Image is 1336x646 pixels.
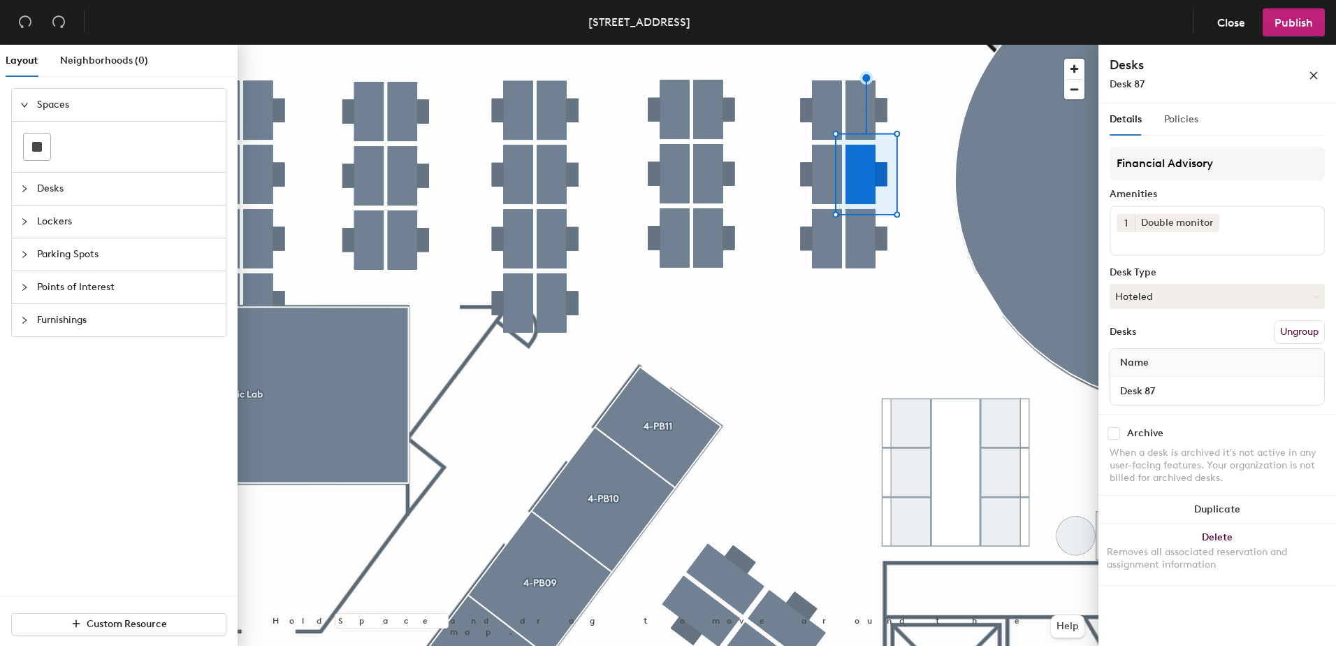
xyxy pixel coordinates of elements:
[1217,16,1245,29] span: Close
[18,15,32,29] span: undo
[1135,214,1219,232] div: Double monitor
[1110,189,1325,200] div: Amenities
[1110,447,1325,484] div: When a desk is archived it's not active in any user-facing features. Your organization is not bil...
[1110,284,1325,309] button: Hoteled
[20,217,29,226] span: collapsed
[1117,214,1135,232] button: 1
[1263,8,1325,36] button: Publish
[1113,350,1156,375] span: Name
[20,185,29,193] span: collapsed
[37,173,217,205] span: Desks
[1110,56,1263,74] h4: Desks
[1110,78,1145,90] span: Desk 87
[20,316,29,324] span: collapsed
[1164,113,1198,125] span: Policies
[1275,16,1313,29] span: Publish
[1110,267,1325,278] div: Desk Type
[1274,320,1325,344] button: Ungroup
[20,250,29,259] span: collapsed
[45,8,73,36] button: Redo (⌘ + ⇧ + Z)
[11,613,226,636] button: Custom Resource
[1205,8,1257,36] button: Close
[1113,381,1321,401] input: Unnamed desk
[20,101,29,109] span: expanded
[1309,71,1319,80] span: close
[1051,615,1084,638] button: Help
[6,55,38,66] span: Layout
[1107,546,1328,571] div: Removes all associated reservation and assignment information
[37,89,217,121] span: Spaces
[20,283,29,292] span: collapsed
[588,13,690,31] div: [STREET_ADDRESS]
[11,8,39,36] button: Undo (⌘ + Z)
[87,618,167,630] span: Custom Resource
[37,304,217,336] span: Furnishings
[37,238,217,271] span: Parking Spots
[37,271,217,303] span: Points of Interest
[60,55,148,66] span: Neighborhoods (0)
[37,206,217,238] span: Lockers
[1098,524,1336,585] button: DeleteRemoves all associated reservation and assignment information
[1124,216,1128,231] span: 1
[1098,496,1336,524] button: Duplicate
[1110,326,1136,338] div: Desks
[1127,428,1163,439] div: Archive
[1110,113,1142,125] span: Details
